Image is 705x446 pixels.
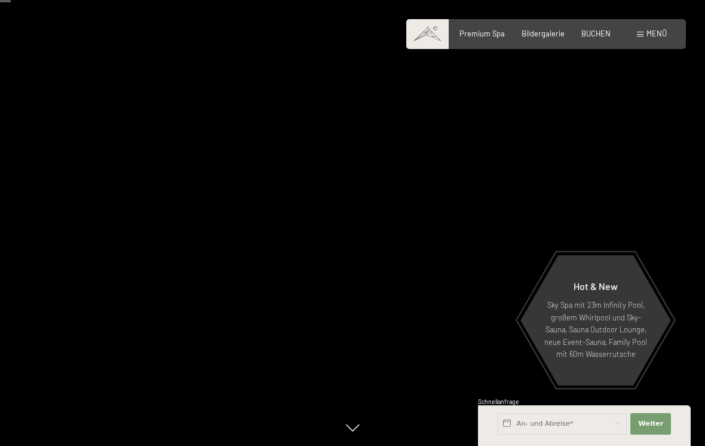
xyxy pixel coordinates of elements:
span: Weiter [638,419,663,429]
a: Hot & New Sky Spa mit 23m Infinity Pool, großem Whirlpool und Sky-Sauna, Sauna Outdoor Lounge, ne... [520,255,672,386]
span: Schnellanfrage [478,398,519,405]
a: Bildergalerie [522,29,565,38]
span: Hot & New [574,280,618,292]
a: BUCHEN [581,29,611,38]
button: Weiter [630,413,671,435]
span: Menü [646,29,667,38]
p: Sky Spa mit 23m Infinity Pool, großem Whirlpool und Sky-Sauna, Sauna Outdoor Lounge, neue Event-S... [544,299,648,360]
a: Premium Spa [459,29,505,38]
